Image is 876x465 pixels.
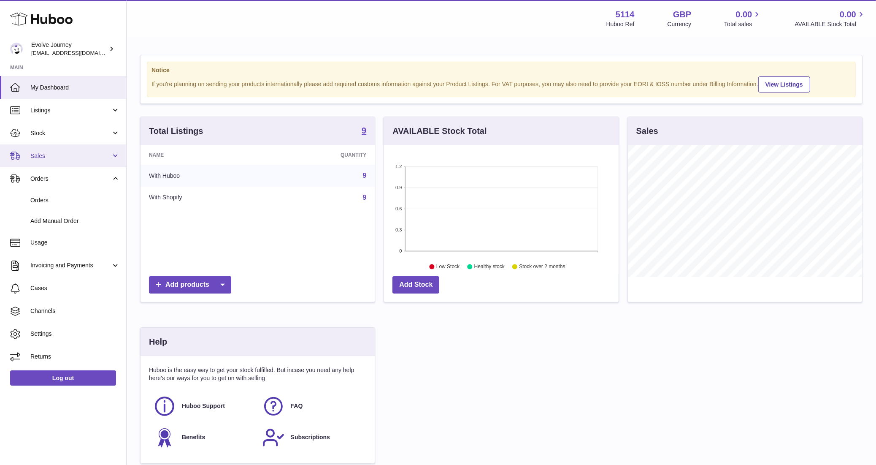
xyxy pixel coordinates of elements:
[840,9,856,20] span: 0.00
[30,307,120,315] span: Channels
[30,261,111,269] span: Invoicing and Payments
[30,106,111,114] span: Listings
[673,9,691,20] strong: GBP
[795,9,866,28] a: 0.00 AVAILABLE Stock Total
[668,20,692,28] div: Currency
[30,196,120,204] span: Orders
[31,49,124,56] span: [EMAIL_ADDRESS][DOMAIN_NAME]
[30,217,120,225] span: Add Manual Order
[736,9,752,20] span: 0.00
[724,20,762,28] span: Total sales
[10,370,116,386] a: Log out
[30,330,120,338] span: Settings
[30,353,120,361] span: Returns
[30,175,111,183] span: Orders
[30,152,111,160] span: Sales
[724,9,762,28] a: 0.00 Total sales
[31,41,107,57] div: Evolve Journey
[10,43,23,55] img: hello@evolvejourney.co.uk
[30,84,120,92] span: My Dashboard
[30,284,120,292] span: Cases
[795,20,866,28] span: AVAILABLE Stock Total
[30,129,111,137] span: Stock
[606,20,635,28] div: Huboo Ref
[30,239,120,247] span: Usage
[616,9,635,20] strong: 5114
